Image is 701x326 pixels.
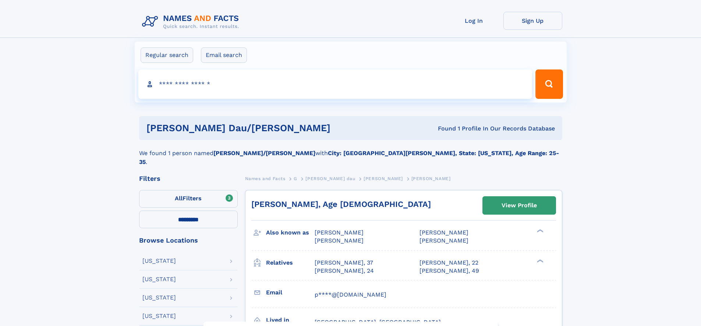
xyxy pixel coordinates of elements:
a: [PERSON_NAME], 24 [315,267,374,275]
div: Browse Locations [139,237,238,244]
label: Filters [139,190,238,208]
span: [PERSON_NAME] [364,176,403,181]
span: All [175,195,183,202]
a: [PERSON_NAME] dau [305,174,355,183]
div: ❯ [535,258,544,263]
span: [PERSON_NAME] [419,237,468,244]
b: City: [GEOGRAPHIC_DATA][PERSON_NAME], State: [US_STATE], Age Range: 25-35 [139,150,559,165]
div: We found 1 person named with . [139,140,562,166]
h3: Also known as [266,226,315,239]
div: Found 1 Profile In Our Records Database [384,125,555,133]
a: [PERSON_NAME], 22 [419,259,478,267]
span: [PERSON_NAME] dau [305,176,355,181]
a: View Profile [483,197,556,214]
input: search input [138,69,532,99]
div: [US_STATE] [142,258,176,264]
span: [PERSON_NAME] [315,229,364,236]
span: [PERSON_NAME] [419,229,468,236]
a: [PERSON_NAME] [364,174,403,183]
a: G [294,174,297,183]
h1: [PERSON_NAME] dau/[PERSON_NAME] [146,123,384,133]
span: G [294,176,297,181]
a: Log In [445,12,503,30]
label: Email search [201,47,247,63]
span: [PERSON_NAME] [411,176,451,181]
div: [US_STATE] [142,313,176,319]
div: View Profile [502,197,537,214]
b: [PERSON_NAME]/[PERSON_NAME] [213,150,315,157]
a: [PERSON_NAME], 37 [315,259,373,267]
h3: Relatives [266,257,315,269]
a: Names and Facts [245,174,286,183]
span: [GEOGRAPHIC_DATA], [GEOGRAPHIC_DATA] [315,319,441,326]
div: [US_STATE] [142,295,176,301]
a: Sign Up [503,12,562,30]
div: ❯ [535,229,544,233]
span: [PERSON_NAME] [315,237,364,244]
img: Logo Names and Facts [139,12,245,32]
button: Search Button [535,69,563,99]
h3: Email [266,286,315,299]
div: Filters [139,175,238,182]
a: [PERSON_NAME], Age [DEMOGRAPHIC_DATA] [251,200,431,209]
label: Regular search [141,47,193,63]
a: [PERSON_NAME], 49 [419,267,479,275]
div: [US_STATE] [142,276,176,282]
